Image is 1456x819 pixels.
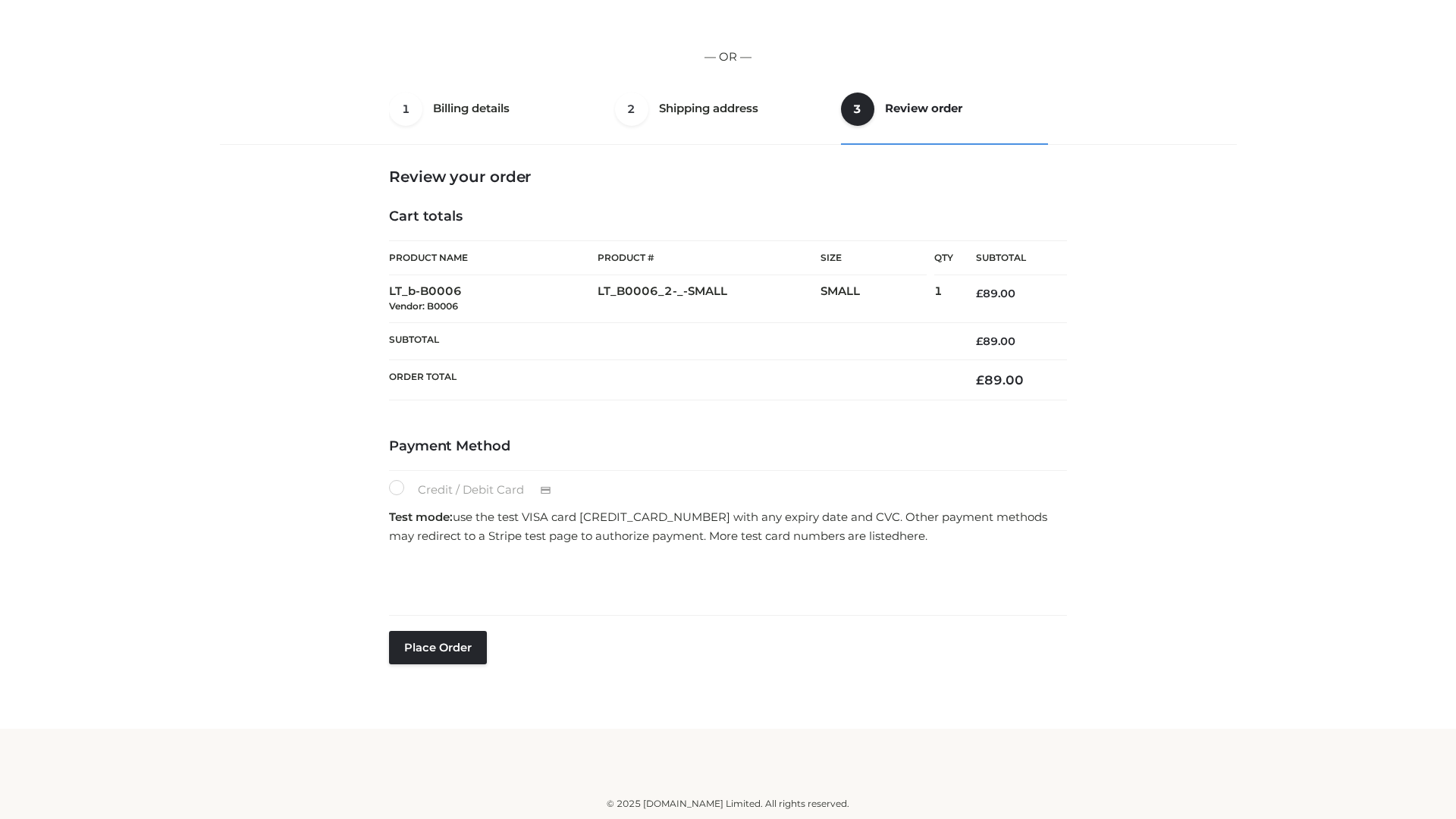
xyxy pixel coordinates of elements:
h4: Payment Method [389,438,1067,455]
button: Place order [389,631,487,664]
span: £ [976,334,983,348]
bdi: 89.00 [976,372,1024,388]
h4: Cart totals [389,209,1067,225]
p: use the test VISA card [CREDIT_CARD_NUMBER] with any expiry date and CVC. Other payment methods m... [389,507,1067,546]
small: Vendor: B0006 [389,300,458,312]
th: Qty [934,240,953,275]
span: £ [976,372,984,388]
bdi: 89.00 [976,287,1015,300]
th: Order Total [389,360,953,400]
td: 1 [934,275,953,323]
p: — OR — [225,47,1231,67]
th: Product Name [389,240,598,275]
a: here [899,529,925,543]
h3: Review your order [389,168,1067,186]
label: Credit / Debit Card [389,480,567,500]
th: Subtotal [953,241,1067,275]
th: Size [821,241,927,275]
span: £ [976,287,983,300]
th: Subtotal [389,322,953,359]
td: LT_B0006_2-_-SMALL [598,275,821,323]
iframe: Secure payment input frame [386,551,1064,606]
div: © 2025 [DOMAIN_NAME] Limited. All rights reserved. [225,796,1231,811]
th: Product # [598,240,821,275]
strong: Test mode: [389,510,453,524]
td: LT_b-B0006 [389,275,598,323]
bdi: 89.00 [976,334,1015,348]
img: Credit / Debit Card [532,482,560,500]
td: SMALL [821,275,934,323]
